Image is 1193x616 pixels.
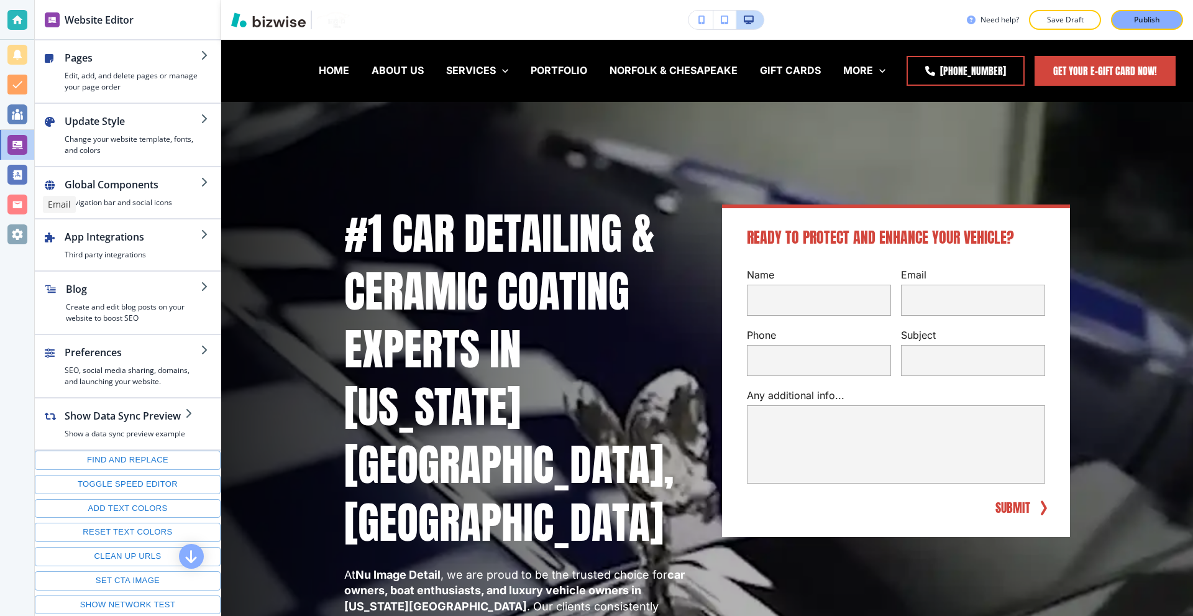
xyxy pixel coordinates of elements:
button: Clean up URLs [35,547,221,566]
button: Save Draft [1029,10,1101,30]
button: BlogCreate and edit blog posts on your website to boost SEO [35,272,221,334]
p: Email [901,268,1045,282]
h4: Create and edit blog posts on your website to boost SEO [66,301,201,324]
p: #1 Car Detailing & Ceramic Coating Experts in [US_STATE][GEOGRAPHIC_DATA], [GEOGRAPHIC_DATA] [344,205,692,552]
button: App IntegrationsThird party integrations [35,219,221,270]
h2: Website Editor [65,12,134,27]
p: HOME [319,63,349,78]
h2: Preferences [65,345,201,360]
h2: Blog [66,282,201,297]
p: Any additional info... [747,388,1045,403]
img: editor icon [45,12,60,27]
h4: Change your website template, fonts, and colors [65,134,201,156]
p: Email [48,198,71,211]
button: Global ComponentsNavigation bar and social icons [35,167,221,218]
button: Toggle speed editor [35,475,221,494]
h2: Global Components [65,177,201,192]
p: SERVICES [446,63,496,78]
img: Your Logo [317,12,350,27]
h2: Update Style [65,114,201,129]
button: Show network test [35,595,221,615]
h4: Navigation bar and social icons [65,197,201,208]
h2: Pages [65,50,201,65]
button: SUBMIT [993,499,1033,517]
p: Phone [747,328,891,342]
p: Name [747,268,891,282]
p: GIFT CARDS [760,63,821,78]
button: Update StyleChange your website template, fonts, and colors [35,104,221,166]
h4: SEO, social media sharing, domains, and launching your website. [65,365,201,387]
button: PreferencesSEO, social media sharing, domains, and launching your website. [35,335,221,397]
strong: Nu Image Detail [355,568,441,581]
button: Publish [1111,10,1183,30]
p: PORTFOLIO [531,63,587,78]
strong: car owners, boat enthusiasts, and luxury vehicle owners in [US_STATE][GEOGRAPHIC_DATA] [344,568,687,614]
h4: Third party integrations [65,249,201,260]
button: Reset text colors [35,523,221,542]
img: Bizwise Logo [231,12,306,27]
p: ABOUT US [372,63,424,78]
p: Save Draft [1045,14,1085,25]
p: MORE [843,63,873,78]
h2: Show Data Sync Preview [65,408,185,423]
a: Get Your E-Gift Card Now! [1035,56,1176,86]
h2: App Integrations [65,229,201,244]
button: PagesEdit, add, and delete pages or manage your page order [35,40,221,103]
p: Publish [1134,14,1160,25]
p: NORFOLK & CHESAPEAKE [610,63,738,78]
h4: Edit, add, and delete pages or manage your page order [65,70,201,93]
button: Add text colors [35,499,221,518]
a: [PHONE_NUMBER] [907,56,1025,86]
p: Subject [901,328,1045,342]
button: Find and replace [35,451,221,470]
span: Ready to Protect and Enhance Your Vehicle? [747,226,1014,249]
button: Set CTA image [35,571,221,591]
button: Show Data Sync PreviewShow a data sync preview example [35,398,205,449]
h3: Need help? [980,14,1019,25]
h4: Show a data sync preview example [65,428,185,439]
